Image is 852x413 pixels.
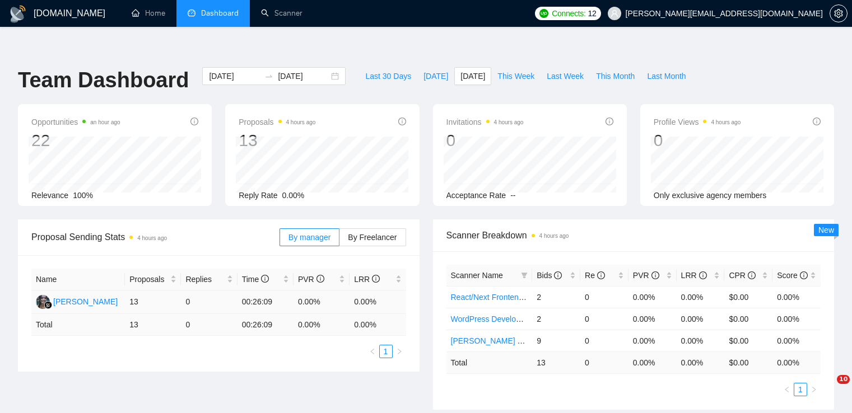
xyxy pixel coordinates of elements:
[238,290,294,314] td: 00:26:09
[813,118,821,125] span: info-circle
[539,9,548,18] img: upwork-logo.png
[73,191,93,200] span: 100%
[521,272,528,279] span: filter
[647,70,686,82] span: Last Month
[532,351,580,373] td: 13
[724,330,772,351] td: $0.00
[264,72,273,81] span: swap-right
[137,235,167,241] time: 4 hours ago
[365,70,411,82] span: Last 30 Days
[181,269,237,290] th: Replies
[18,67,189,93] h1: Team Dashboard
[837,375,850,384] span: 10
[519,267,530,284] span: filter
[132,8,165,18] a: homeHome
[654,130,741,151] div: 0
[651,271,659,279] span: info-circle
[807,383,821,396] button: right
[366,345,379,358] li: Previous Page
[239,130,315,151] div: 13
[641,67,692,85] button: Last Month
[510,191,515,200] span: --
[36,297,118,306] a: RS[PERSON_NAME]
[294,314,350,336] td: 0.00 %
[446,191,506,200] span: Acceptance Rate
[181,290,237,314] td: 0
[372,275,380,283] span: info-circle
[350,314,406,336] td: 0.00 %
[677,286,725,308] td: 0.00%
[491,67,541,85] button: This Week
[784,386,790,393] span: left
[677,330,725,351] td: 0.00%
[597,271,605,279] span: info-circle
[800,271,808,279] span: info-circle
[242,275,269,284] span: Time
[446,228,821,242] span: Scanner Breakdown
[125,314,181,336] td: 13
[532,286,580,308] td: 2
[748,271,756,279] span: info-circle
[654,115,741,129] span: Profile Views
[772,308,821,330] td: 0.00%
[794,383,807,396] li: 1
[451,336,564,345] a: [PERSON_NAME] Development
[628,351,677,373] td: 0.00 %
[830,9,848,18] a: setting
[379,345,393,358] li: 1
[497,70,534,82] span: This Week
[780,383,794,396] button: left
[681,271,707,280] span: LRR
[711,119,741,125] time: 4 hours ago
[724,286,772,308] td: $0.00
[830,4,848,22] button: setting
[398,118,406,125] span: info-circle
[446,115,524,129] span: Invitations
[585,271,605,280] span: Re
[554,271,562,279] span: info-circle
[494,119,524,125] time: 4 hours ago
[811,386,817,393] span: right
[590,67,641,85] button: This Month
[807,383,821,396] li: Next Page
[31,269,125,290] th: Name
[423,70,448,82] span: [DATE]
[451,271,503,280] span: Scanner Name
[633,271,659,280] span: PVR
[359,67,417,85] button: Last 30 Days
[794,383,807,396] a: 1
[31,191,68,200] span: Relevance
[396,348,403,355] span: right
[369,348,376,355] span: left
[451,315,538,323] a: WordPress Development
[780,383,794,396] li: Previous Page
[532,330,580,351] td: 9
[31,115,120,129] span: Opportunities
[288,233,330,242] span: By manager
[446,130,524,151] div: 0
[606,118,613,125] span: info-circle
[393,345,406,358] li: Next Page
[238,314,294,336] td: 00:26:09
[772,351,821,373] td: 0.00 %
[53,295,118,308] div: [PERSON_NAME]
[129,273,168,285] span: Proposals
[580,286,628,308] td: 0
[282,191,305,200] span: 0.00%
[278,70,329,82] input: End date
[460,70,485,82] span: [DATE]
[539,233,569,239] time: 4 hours ago
[125,290,181,314] td: 13
[181,314,237,336] td: 0
[294,290,350,314] td: 0.00%
[611,10,618,17] span: user
[36,295,50,309] img: RS
[532,308,580,330] td: 2
[677,308,725,330] td: 0.00%
[814,375,841,402] iframe: Intercom live chat
[9,5,27,23] img: logo
[31,130,120,151] div: 22
[286,119,316,125] time: 4 hours ago
[580,351,628,373] td: 0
